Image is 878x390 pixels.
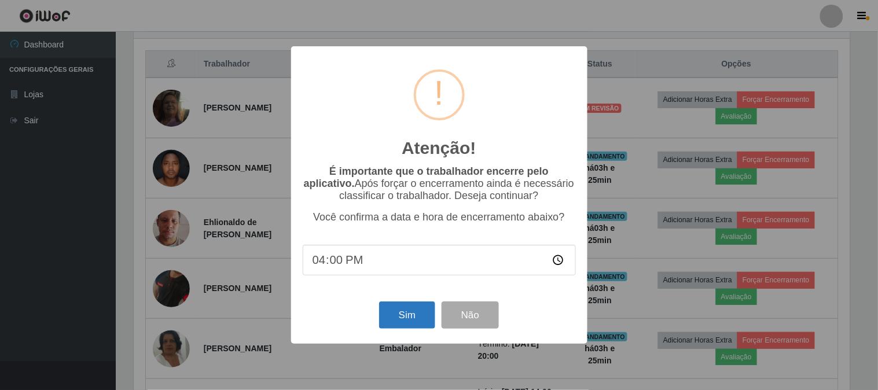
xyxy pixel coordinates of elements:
h2: Atenção! [402,138,476,159]
button: Sim [379,301,435,329]
b: É importante que o trabalhador encerre pelo aplicativo. [304,165,549,189]
p: Você confirma a data e hora de encerramento abaixo? [303,211,576,223]
button: Não [442,301,499,329]
p: Após forçar o encerramento ainda é necessário classificar o trabalhador. Deseja continuar? [303,165,576,202]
